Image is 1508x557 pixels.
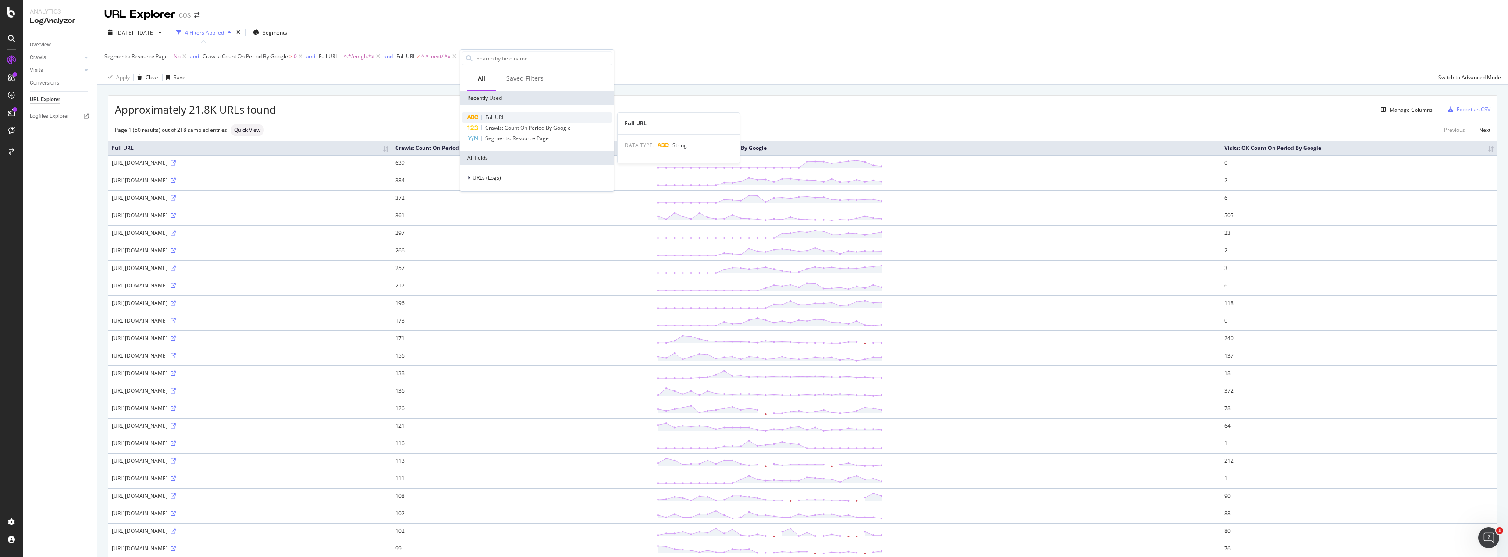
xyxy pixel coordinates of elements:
[485,114,505,121] span: Full URL
[618,120,740,127] div: Full URL
[174,50,181,63] span: No
[30,53,46,62] div: Crawls
[653,141,1220,155] th: Crawls: Good HTTP Codes Count By Google
[392,225,653,243] td: 297
[1221,260,1497,278] td: 3
[30,78,91,88] a: Conversions
[163,70,185,84] button: Save
[249,25,291,39] button: Segments
[392,348,653,365] td: 156
[1221,348,1497,365] td: 137
[112,229,388,237] div: [URL][DOMAIN_NAME]
[1435,70,1501,84] button: Switch to Advanced Mode
[392,155,653,173] td: 639
[392,190,653,208] td: 372
[1221,506,1497,523] td: 88
[30,40,91,50] a: Overview
[473,174,501,181] span: URLs (Logs)
[108,141,392,155] th: Full URL: activate to sort column ascending
[485,124,571,131] span: Crawls: Count On Period By Google
[1496,527,1503,534] span: 1
[1457,106,1490,113] div: Export as CSV
[190,53,199,60] div: and
[30,112,91,121] a: Logfiles Explorer
[112,247,388,254] div: [URL][DOMAIN_NAME]
[625,142,654,149] span: DATA TYPE:
[1221,418,1497,436] td: 64
[319,53,338,60] span: Full URL
[112,527,388,535] div: [URL][DOMAIN_NAME]
[30,66,82,75] a: Visits
[104,70,130,84] button: Apply
[392,401,653,418] td: 126
[485,135,549,142] span: Segments: Resource Page
[1221,313,1497,330] td: 0
[234,128,260,133] span: Quick View
[112,545,388,552] div: [URL][DOMAIN_NAME]
[112,422,388,429] div: [URL][DOMAIN_NAME]
[392,506,653,523] td: 102
[112,334,388,342] div: [URL][DOMAIN_NAME]
[1444,103,1490,117] button: Export as CSV
[392,365,653,383] td: 138
[460,91,614,105] div: Recently Used
[30,7,90,16] div: Analytics
[30,40,51,50] div: Overview
[392,330,653,348] td: 171
[112,475,388,482] div: [URL][DOMAIN_NAME]
[174,74,185,81] div: Save
[306,52,315,60] button: and
[112,510,388,517] div: [URL][DOMAIN_NAME]
[1390,106,1433,114] div: Manage Columns
[384,53,393,60] div: and
[476,52,612,65] input: Search by field name
[1221,453,1497,471] td: 212
[1221,401,1497,418] td: 78
[384,52,393,60] button: and
[1478,527,1499,548] iframe: Intercom live chat
[263,29,287,36] span: Segments
[112,369,388,377] div: [URL][DOMAIN_NAME]
[112,457,388,465] div: [URL][DOMAIN_NAME]
[112,282,388,289] div: [URL][DOMAIN_NAME]
[1221,436,1497,453] td: 1
[185,29,224,36] div: 4 Filters Applied
[30,112,69,121] div: Logfiles Explorer
[1221,278,1497,295] td: 6
[392,523,653,541] td: 102
[1221,488,1497,506] td: 90
[289,53,292,60] span: >
[458,51,493,62] button: Add Filter
[112,352,388,359] div: [URL][DOMAIN_NAME]
[392,471,653,488] td: 111
[1221,225,1497,243] td: 23
[460,151,614,165] div: All fields
[392,260,653,278] td: 257
[392,243,653,260] td: 266
[179,11,191,20] div: COS
[146,74,159,81] div: Clear
[392,313,653,330] td: 173
[112,177,388,184] div: [URL][DOMAIN_NAME]
[173,25,235,39] button: 4 Filters Applied
[294,50,297,63] span: 0
[392,208,653,225] td: 361
[392,173,653,190] td: 384
[112,492,388,500] div: [URL][DOMAIN_NAME]
[506,74,544,83] div: Saved Filters
[112,440,388,447] div: [URL][DOMAIN_NAME]
[417,53,420,60] span: ≠
[1221,523,1497,541] td: 80
[235,28,242,37] div: times
[1221,173,1497,190] td: 2
[1221,141,1497,155] th: Visits: OK Count On Period By Google: activate to sort column ascending
[1438,74,1501,81] div: Switch to Advanced Mode
[112,264,388,272] div: [URL][DOMAIN_NAME]
[203,53,288,60] span: Crawls: Count On Period By Google
[112,299,388,307] div: [URL][DOMAIN_NAME]
[392,488,653,506] td: 108
[1221,295,1497,313] td: 118
[421,50,451,63] span: ^.*_next/.*$
[392,436,653,453] td: 116
[115,126,227,134] div: Page 1 (50 results) out of 218 sampled entries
